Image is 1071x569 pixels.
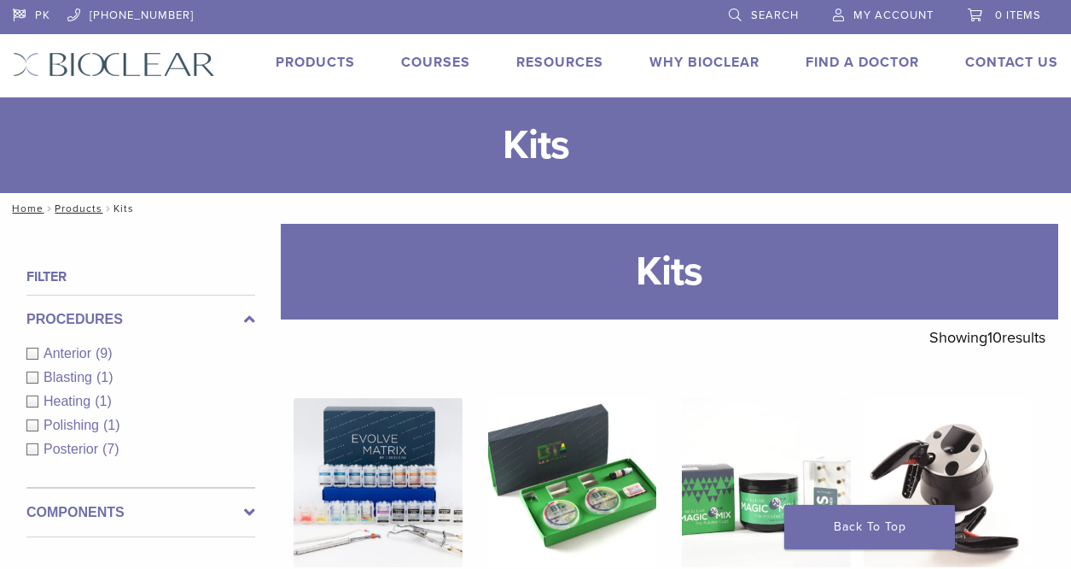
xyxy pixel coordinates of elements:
[26,309,255,330] label: Procedures
[95,394,112,408] span: (1)
[55,202,102,214] a: Products
[44,394,95,408] span: Heating
[751,9,799,22] span: Search
[853,9,934,22] span: My Account
[864,398,1033,567] img: HeatSync Kit
[965,54,1058,71] a: Contact Us
[96,346,113,361] span: (9)
[995,9,1041,22] span: 0 items
[44,204,55,213] span: /
[649,54,760,71] a: Why Bioclear
[44,370,96,384] span: Blasting
[806,54,919,71] a: Find A Doctor
[294,398,463,567] img: Evolve All-in-One Kit
[103,418,120,432] span: (1)
[276,54,355,71] a: Products
[102,442,119,456] span: (7)
[44,346,96,361] span: Anterior
[488,398,657,567] img: Black Triangle (BT) Kit
[401,54,470,71] a: Courses
[102,204,114,213] span: /
[516,54,603,71] a: Resources
[281,224,1058,320] h1: Kits
[96,370,114,384] span: (1)
[784,505,955,549] a: Back To Top
[13,52,215,77] img: Bioclear
[44,442,102,456] span: Posterior
[7,202,44,214] a: Home
[682,398,851,567] img: Rockstar (RS) Polishing Kit
[44,418,103,432] span: Polishing
[26,267,255,287] h4: Filter
[929,320,1045,355] p: Showing results
[26,502,255,523] label: Components
[987,328,1002,347] span: 10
